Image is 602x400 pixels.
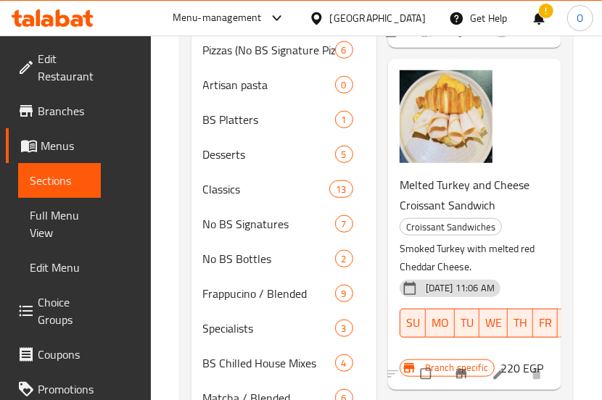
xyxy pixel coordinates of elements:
span: SU [406,312,420,333]
span: Artisan pasta [203,76,335,93]
a: Edit Menu [18,250,101,285]
a: Branches [6,93,101,128]
div: BS Chilled House Mixes4 [191,346,376,380]
span: Choice Groups [38,293,89,328]
span: O [577,10,583,26]
span: Desserts [203,146,335,163]
span: Frappucino / Blended [203,285,335,302]
button: SA [558,309,583,338]
a: Full Menu View [18,198,101,250]
span: [DATE] 11:06 AM [420,281,500,295]
span: 9 [336,287,352,301]
div: BS Platters1 [191,102,376,137]
button: SU [400,309,426,338]
a: Edit menu item [492,367,509,381]
span: WE [485,312,502,333]
span: 0 [336,78,352,92]
span: 13 [330,183,352,196]
p: Smoked Turkey with melted red Cheddar Cheese. [400,240,538,276]
a: Choice Groups [6,285,101,337]
a: Sections [18,163,101,198]
div: Desserts5 [191,137,376,172]
div: items [335,41,353,59]
div: items [335,354,353,372]
span: MO [432,312,449,333]
span: BS Platters [203,111,335,128]
button: TH [508,309,533,338]
div: [GEOGRAPHIC_DATA] [330,10,426,26]
div: No BS Bottles2 [191,241,376,276]
span: Croissant Sandwiches [400,219,501,236]
span: Branches [38,102,89,120]
div: items [335,320,353,337]
span: 6 [336,43,352,57]
span: 4 [336,357,352,370]
span: Promotions [38,380,94,398]
span: TU [461,312,474,333]
span: 1 [336,113,352,127]
div: Menu-management [173,9,262,27]
img: Melted Turkey and Cheese Croissant Sandwich [400,70,492,163]
span: Menus [41,137,89,154]
div: items [335,76,353,93]
span: TH [514,312,527,333]
button: Branch-specific-item [445,358,480,390]
div: items [335,111,353,128]
button: WE [479,309,508,338]
button: TU [455,309,479,338]
div: Classics13 [191,172,376,207]
div: items [335,146,353,163]
button: FR [533,309,558,338]
div: No BS Signatures7 [191,207,376,241]
button: delete [521,358,556,390]
span: Pizzas (No BS Signature Pizza Dough) [203,41,335,59]
div: items [335,250,353,267]
span: 3 [336,322,352,336]
span: Edit Menu [30,259,89,276]
span: Edit Restaurant [38,50,94,85]
span: BS Chilled House Mixes [203,354,335,372]
span: Coupons [38,346,89,363]
span: Sections [30,172,89,189]
span: No BS Bottles [203,250,335,267]
span: 7 [336,217,352,231]
span: Classics [203,180,330,198]
div: Pizzas (No BS Signature Pizza Dough)6 [191,33,376,67]
a: Edit Restaurant [6,41,105,93]
span: Select to update [412,360,442,388]
div: items [335,285,353,302]
a: Menus [6,128,101,163]
span: No BS Signatures [203,215,335,233]
span: 5 [336,148,352,162]
span: Melted Turkey and Cheese Croissant Sandwich [400,174,529,216]
div: Specialists3 [191,311,376,346]
span: Full Menu View [30,207,89,241]
div: Frappucino / Blended9 [191,276,376,311]
a: Coupons [6,337,101,372]
span: Specialists [203,320,335,337]
span: FR [539,312,552,333]
span: 2 [336,252,352,266]
div: Artisan pasta0 [191,67,376,102]
button: MO [426,309,455,338]
div: items [335,215,353,233]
